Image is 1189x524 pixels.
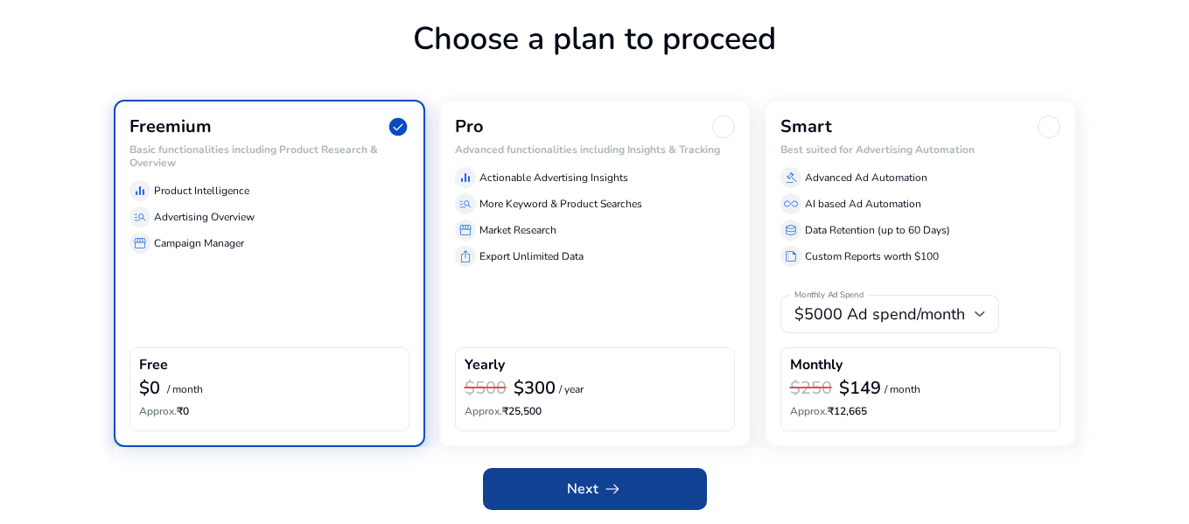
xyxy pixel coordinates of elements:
p: / month [885,384,920,395]
h1: Choose a plan to proceed [114,20,1076,100]
p: / month [167,384,203,395]
h4: Free [139,357,168,374]
span: arrow_right_alt [602,479,623,500]
h6: ₹0 [139,405,400,417]
span: $5000 Ad spend/month [794,304,965,325]
span: ios_share [458,249,472,263]
h3: $500 [465,378,507,399]
h6: Advanced functionalities including Insights & Tracking [455,143,735,156]
p: Export Unlimited Data [479,248,584,264]
h3: Freemium [129,116,212,137]
span: manage_search [133,210,147,224]
span: gavel [784,171,798,185]
h6: ₹12,665 [790,405,1051,417]
span: manage_search [458,197,472,211]
span: storefront [133,236,147,250]
p: Advertising Overview [154,209,255,225]
span: Approx. [465,404,502,418]
span: summarize [784,249,798,263]
p: Actionable Advertising Insights [479,170,628,185]
p: Custom Reports worth $100 [805,248,939,264]
h4: Monthly [790,357,843,374]
p: Market Research [479,222,556,238]
b: $0 [139,376,160,400]
h3: Smart [780,116,832,137]
p: AI based Ad Automation [805,196,921,212]
p: More Keyword & Product Searches [479,196,642,212]
span: all_inclusive [784,197,798,211]
h4: Yearly [465,357,505,374]
h3: $250 [790,378,832,399]
h6: ₹25,500 [465,405,725,417]
b: $300 [514,376,556,400]
h6: Basic functionalities including Product Research & Overview [129,143,409,169]
span: storefront [458,223,472,237]
span: check_circle [387,115,409,138]
b: $149 [839,376,881,400]
span: database [784,223,798,237]
p: Advanced Ad Automation [805,170,927,185]
span: Next [567,479,623,500]
span: Approx. [139,404,177,418]
mat-label: Monthly Ad Spend [794,290,864,302]
h3: Pro [455,116,484,137]
span: equalizer [458,171,472,185]
p: Product Intelligence [154,183,249,199]
p: / year [559,384,584,395]
h6: Best suited for Advertising Automation [780,143,1060,156]
span: Approx. [790,404,828,418]
button: Nextarrow_right_alt [483,468,707,510]
span: equalizer [133,184,147,198]
p: Campaign Manager [154,235,244,251]
p: Data Retention (up to 60 Days) [805,222,950,238]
